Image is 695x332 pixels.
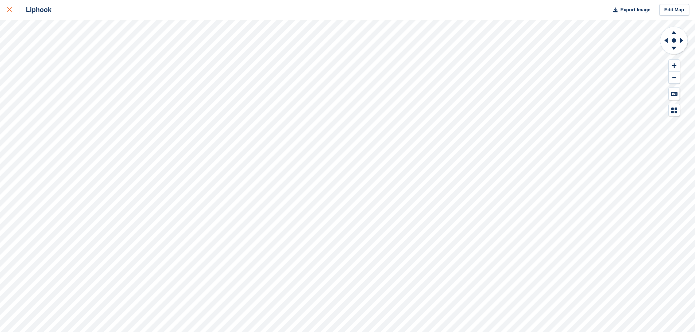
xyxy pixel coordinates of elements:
button: Zoom In [669,60,680,72]
a: Edit Map [659,4,689,16]
button: Zoom Out [669,72,680,84]
span: Export Image [620,6,650,13]
button: Export Image [609,4,650,16]
button: Map Legend [669,104,680,116]
button: Keyboard Shortcuts [669,88,680,100]
div: Liphook [19,5,51,14]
